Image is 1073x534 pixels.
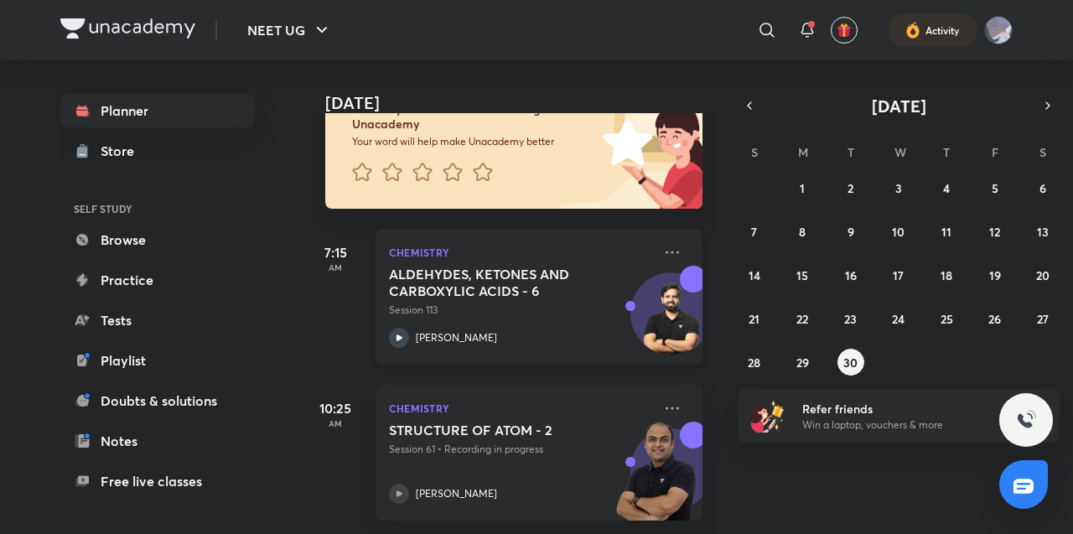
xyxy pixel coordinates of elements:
[60,263,255,297] a: Practice
[895,180,902,196] abbr: September 3, 2025
[933,262,960,288] button: September 18, 2025
[802,400,1008,417] h6: Refer friends
[831,17,858,44] button: avatar
[796,355,809,371] abbr: September 29, 2025
[941,267,952,283] abbr: September 18, 2025
[800,180,805,196] abbr: September 1, 2025
[982,218,1008,245] button: September 12, 2025
[1016,410,1036,430] img: ttu
[885,262,912,288] button: September 17, 2025
[837,174,864,201] button: September 2, 2025
[837,218,864,245] button: September 9, 2025
[751,399,785,433] img: referral
[933,305,960,332] button: September 25, 2025
[798,144,808,160] abbr: Monday
[1029,218,1056,245] button: September 13, 2025
[416,330,497,345] p: [PERSON_NAME]
[837,305,864,332] button: September 23, 2025
[631,282,712,362] img: Avatar
[796,267,808,283] abbr: September 15, 2025
[389,442,652,457] p: Session 61 • Recording in progress
[749,267,760,283] abbr: September 14, 2025
[741,305,768,332] button: September 21, 2025
[389,303,652,318] p: Session 113
[60,134,255,168] a: Store
[848,224,854,240] abbr: September 9, 2025
[389,422,598,438] h5: STRUCTURE OF ATOM - 2
[302,418,369,428] p: AM
[905,20,920,40] img: activity
[1029,305,1056,332] button: September 27, 2025
[389,242,652,262] p: Chemistry
[837,349,864,376] button: September 30, 2025
[989,224,1000,240] abbr: September 12, 2025
[1029,174,1056,201] button: September 6, 2025
[60,384,255,417] a: Doubts & solutions
[60,303,255,337] a: Tests
[892,224,905,240] abbr: September 10, 2025
[789,174,816,201] button: September 1, 2025
[982,174,1008,201] button: September 5, 2025
[982,262,1008,288] button: September 19, 2025
[844,311,857,327] abbr: September 23, 2025
[982,305,1008,332] button: September 26, 2025
[872,95,926,117] span: [DATE]
[60,194,255,223] h6: SELF STUDY
[60,464,255,498] a: Free live classes
[741,349,768,376] button: September 28, 2025
[799,224,806,240] abbr: September 8, 2025
[546,75,702,209] img: feedback_image
[302,242,369,262] h5: 7:15
[60,18,195,39] img: Company Logo
[837,262,864,288] button: September 16, 2025
[60,94,255,127] a: Planner
[894,144,906,160] abbr: Wednesday
[933,218,960,245] button: September 11, 2025
[941,311,953,327] abbr: September 25, 2025
[416,486,497,501] p: [PERSON_NAME]
[1039,144,1046,160] abbr: Saturday
[789,349,816,376] button: September 29, 2025
[1039,180,1046,196] abbr: September 6, 2025
[933,174,960,201] button: September 4, 2025
[389,398,652,418] p: Chemistry
[302,262,369,272] p: AM
[988,311,1001,327] abbr: September 26, 2025
[848,144,854,160] abbr: Tuesday
[60,223,255,257] a: Browse
[325,93,719,113] h4: [DATE]
[237,13,342,47] button: NEET UG
[749,311,759,327] abbr: September 21, 2025
[60,18,195,43] a: Company Logo
[748,355,760,371] abbr: September 28, 2025
[741,218,768,245] button: September 7, 2025
[885,305,912,332] button: September 24, 2025
[789,218,816,245] button: September 8, 2025
[796,311,808,327] abbr: September 22, 2025
[751,224,757,240] abbr: September 7, 2025
[843,355,858,371] abbr: September 30, 2025
[885,174,912,201] button: September 3, 2025
[352,101,597,132] h6: Give us your feedback on learning with Unacademy
[984,16,1013,44] img: Narayan
[802,417,1008,433] p: Win a laptop, vouchers & more
[761,94,1036,117] button: [DATE]
[751,144,758,160] abbr: Sunday
[943,144,950,160] abbr: Thursday
[845,267,857,283] abbr: September 16, 2025
[789,262,816,288] button: September 15, 2025
[352,135,597,148] p: Your word will help make Unacademy better
[943,180,950,196] abbr: September 4, 2025
[992,144,998,160] abbr: Friday
[893,267,904,283] abbr: September 17, 2025
[837,23,852,38] img: avatar
[1036,267,1050,283] abbr: September 20, 2025
[302,398,369,418] h5: 10:25
[60,344,255,377] a: Playlist
[389,266,598,299] h5: ALDEHYDES, KETONES AND CARBOXYLIC ACIDS - 6
[60,424,255,458] a: Notes
[1037,224,1049,240] abbr: September 13, 2025
[101,141,144,161] div: Store
[1037,311,1049,327] abbr: September 27, 2025
[885,218,912,245] button: September 10, 2025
